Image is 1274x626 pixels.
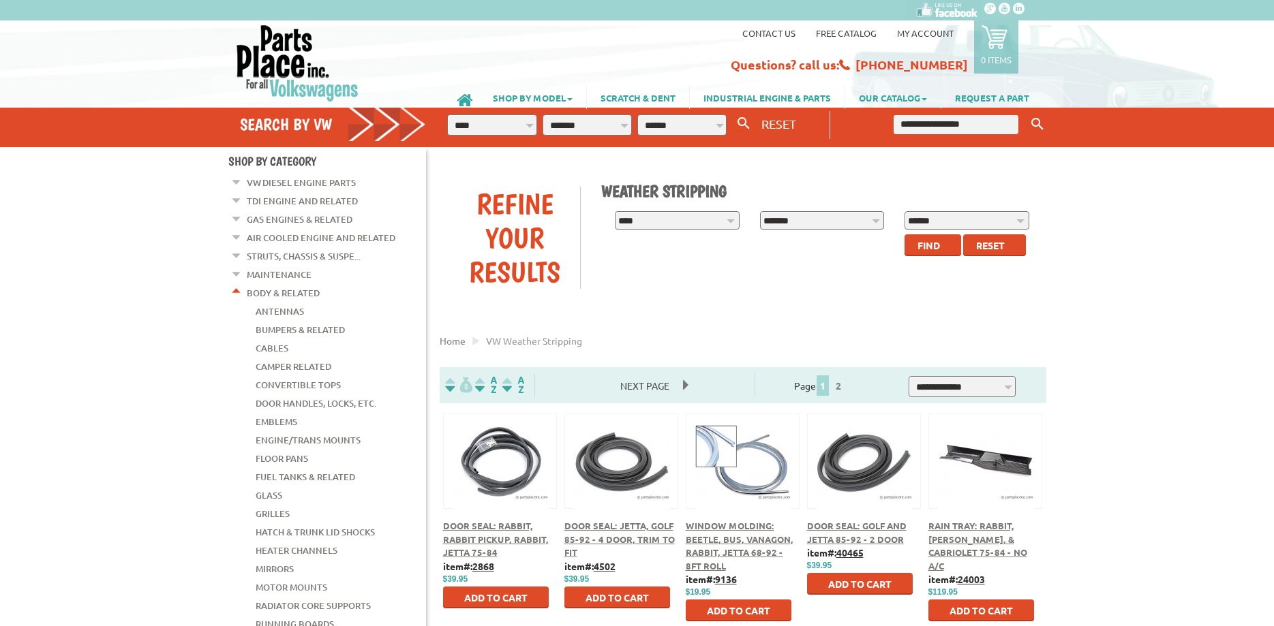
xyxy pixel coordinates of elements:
a: SHOP BY MODEL [479,86,586,109]
a: OUR CATALOG [845,86,941,109]
button: Add to Cart [443,586,549,608]
a: Heater Channels [256,542,337,559]
b: item#: [443,560,494,572]
u: 40465 [836,546,864,559]
a: Window Molding: Beetle, Bus, Vanagon, Rabbit, Jetta 68-92 - 8ft Roll [686,520,793,572]
a: Door Handles, Locks, Etc. [256,394,376,412]
img: Sort by Sales Rank [500,377,527,392]
a: Door Seal: Golf and Jetta 85-92 - 2 Door [807,520,907,545]
button: Reset [963,234,1026,256]
span: $19.95 [686,587,711,597]
u: 2868 [472,560,494,572]
a: INDUSTRIAL ENGINE & PARTS [690,86,845,109]
a: Engine/Trans Mounts [256,431,361,449]
a: Motor Mounts [256,578,327,596]
span: Add to Cart [707,604,770,616]
span: $39.95 [807,561,832,570]
a: Maintenance [247,266,312,283]
span: $119.95 [928,587,958,597]
a: Bumpers & Related [256,321,345,339]
a: Body & Related [247,284,320,302]
span: $39.95 [564,574,590,584]
span: 1 [817,375,829,396]
a: VW Diesel Engine Parts [247,174,356,191]
span: Add to Cart [828,578,892,590]
a: Home [440,334,466,347]
button: Add to Cart [564,586,670,608]
span: Add to Cart [586,591,649,604]
img: Parts Place Inc! [235,24,360,102]
a: Gas Engines & Related [247,210,352,228]
a: Air Cooled Engine and Related [247,229,395,247]
a: Door Seal: Rabbit, Rabbit Pickup, Rabbit, Jetta 75-84 [443,520,549,558]
button: RESET [756,114,802,134]
a: Antennas [256,302,304,320]
span: Add to Cart [950,604,1013,616]
b: item#: [807,546,864,559]
a: 2 [832,379,845,392]
a: REQUEST A PART [941,86,1043,109]
a: Contact us [742,27,795,39]
b: item#: [928,573,985,585]
u: 24003 [958,573,985,585]
div: Refine Your Results [450,187,581,289]
a: Rain Tray: Rabbit, [PERSON_NAME], & Cabriolet 75-84 - No A/C [928,520,1027,572]
img: filterpricelow.svg [445,377,472,392]
p: 0 items [981,54,1012,65]
a: Door Seal: Jetta, Golf 85-92 - 4 Door, Trim To Fit [564,520,675,558]
a: Floor Pans [256,450,308,467]
button: Keyword Search [1027,113,1048,136]
span: Find [917,239,940,251]
a: Camper Related [256,358,331,375]
button: Find [905,234,961,256]
u: 9136 [715,573,737,585]
span: Add to Cart [464,591,528,604]
a: Struts, Chassis & Suspe... [247,247,361,265]
a: 0 items [974,20,1018,74]
b: item#: [686,573,737,585]
h4: Shop By Category [228,154,426,168]
a: Free Catalog [816,27,877,39]
a: Next Page [607,379,683,392]
button: Add to Cart [686,599,791,621]
button: Add to Cart [928,599,1034,621]
h1: Weather Stripping [601,181,1036,201]
a: SCRATCH & DENT [587,86,689,109]
img: Sort by Headline [472,377,500,392]
a: Mirrors [256,560,294,578]
span: Next Page [607,375,683,396]
a: Fuel Tanks & Related [256,468,355,486]
a: Hatch & Trunk Lid Shocks [256,523,375,541]
a: Convertible Tops [256,376,341,394]
h4: Search by VW [240,114,427,134]
a: Cables [256,339,288,357]
span: RESET [761,116,796,131]
span: VW weather stripping [486,334,582,347]
a: Grilles [256,505,290,522]
a: Radiator Core Supports [256,597,371,614]
b: item#: [564,560,616,572]
a: My Account [897,27,954,39]
a: Emblems [256,413,297,431]
u: 4502 [594,560,616,572]
span: $39.95 [443,574,468,584]
span: Reset [976,239,1005,251]
button: Add to Cart [807,573,913,595]
a: Glass [256,486,282,504]
a: TDI Engine and Related [247,192,358,210]
button: Search By VW... [732,114,755,134]
div: Page [755,373,884,397]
